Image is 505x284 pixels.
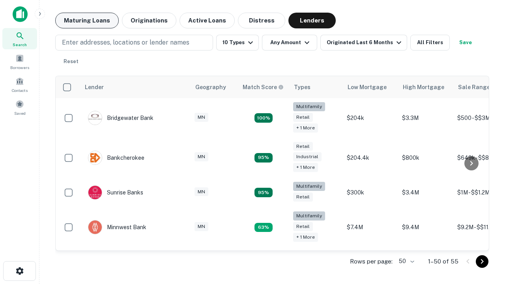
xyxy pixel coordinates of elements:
button: Reset [58,54,84,69]
div: Low Mortgage [348,82,387,92]
div: + 1 more [293,233,318,242]
a: Saved [2,97,37,118]
th: High Mortgage [398,76,453,98]
div: Minnwest Bank [88,220,146,234]
button: 10 Types [216,35,259,50]
span: Saved [14,110,26,116]
div: Matching Properties: 9, hasApolloMatch: undefined [254,153,273,163]
div: Retail [293,142,313,151]
a: Borrowers [2,51,37,72]
td: $204.4k [343,138,398,178]
img: picture [88,151,102,164]
div: Industrial [293,152,322,161]
div: High Mortgage [403,82,444,92]
th: Geography [191,76,238,98]
button: Maturing Loans [55,13,119,28]
div: MN [195,222,208,231]
p: 1–50 of 55 [428,257,458,266]
button: Lenders [288,13,336,28]
div: Multifamily [293,102,325,111]
th: Capitalize uses an advanced AI algorithm to match your search with the best lender. The match sco... [238,76,289,98]
button: Originated Last 6 Months [320,35,407,50]
td: $800k [398,138,453,178]
span: Contacts [12,87,28,93]
img: picture [88,220,102,234]
div: Bankcherokee [88,151,144,165]
td: $300k [343,177,398,207]
td: $3.4M [398,177,453,207]
div: + 1 more [293,163,318,172]
div: Types [294,82,310,92]
div: Lender [85,82,104,92]
button: Any Amount [262,35,317,50]
div: Geography [195,82,226,92]
img: picture [88,186,102,199]
div: Multifamily [293,182,325,191]
a: Search [2,28,37,49]
img: capitalize-icon.png [13,6,28,22]
button: Go to next page [476,255,488,268]
div: Matching Properties: 6, hasApolloMatch: undefined [254,223,273,232]
td: $3.3M [398,98,453,138]
img: picture [88,111,102,125]
th: Low Mortgage [343,76,398,98]
td: $25k [343,247,398,277]
div: Originated Last 6 Months [327,38,404,47]
button: Active Loans [180,13,235,28]
button: Save your search to get updates of matches that match your search criteria. [453,35,478,50]
div: Retail [293,113,313,122]
div: Retail [293,192,313,202]
iframe: Chat Widget [466,221,505,259]
div: MN [195,187,208,196]
a: Contacts [2,74,37,95]
div: Multifamily [293,211,325,220]
h6: Match Score [243,83,282,92]
td: $7.4M [343,207,398,247]
td: $9.4M [398,207,453,247]
button: Originations [122,13,176,28]
div: MN [195,152,208,161]
p: Rows per page: [350,257,393,266]
div: + 1 more [293,123,318,133]
td: $204k [343,98,398,138]
th: Lender [80,76,191,98]
div: Matching Properties: 9, hasApolloMatch: undefined [254,188,273,197]
div: Sale Range [458,82,490,92]
p: Enter addresses, locations or lender names [62,38,189,47]
td: $25k [398,247,453,277]
div: Sunrise Banks [88,185,143,200]
span: Search [13,41,27,48]
button: Enter addresses, locations or lender names [55,35,213,50]
div: Bridgewater Bank [88,111,153,125]
div: Matching Properties: 17, hasApolloMatch: undefined [254,113,273,123]
button: All Filters [410,35,450,50]
div: MN [195,113,208,122]
div: 50 [396,256,415,267]
span: Borrowers [10,64,29,71]
div: Retail [293,222,313,231]
div: Capitalize uses an advanced AI algorithm to match your search with the best lender. The match sco... [243,83,284,92]
th: Types [289,76,343,98]
button: Distress [238,13,285,28]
